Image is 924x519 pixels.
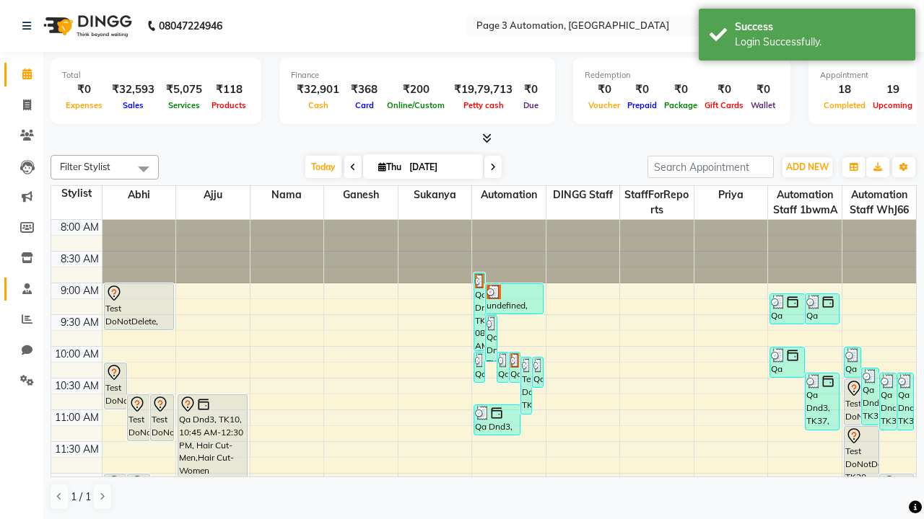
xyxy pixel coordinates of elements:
span: StaffForReports [620,186,694,219]
span: Wallet [747,100,779,110]
div: Redemption [585,69,779,81]
div: Qa Dnd3, TK28, 10:05 AM-10:35 AM, Hair cut Below 12 years (Boy) [510,352,520,382]
div: undefined, TK21, 09:00 AM-09:30 AM, Hair cut Below 12 years (Boy) [486,284,543,314]
div: ₹200 [383,81,448,98]
div: Test DoNotDelete, TK14, 09:00 AM-09:45 AM, Hair Cut-Men [105,284,173,329]
div: Test DoNotDelete, TK11, 10:15 AM-11:00 AM, Hair Cut-Men [105,363,126,409]
div: Finance [291,69,544,81]
div: 9:00 AM [58,283,102,298]
div: ₹32,901 [291,81,345,98]
span: Priya [694,186,768,204]
div: ₹0 [585,81,624,98]
div: ₹0 [661,81,701,98]
span: Thu [375,161,405,172]
span: Sales [119,100,147,110]
div: Login Successfully. [735,35,905,50]
div: 11:00 AM [52,410,102,425]
span: Sukanya [398,186,472,204]
span: Card [352,100,378,110]
div: ₹32,593 [106,81,160,98]
div: 11:30 AM [52,442,102,457]
div: Qa Dnd3, TK23, 09:10 AM-09:40 AM, Hair cut Below 12 years (Boy) [770,294,804,324]
div: Qa Dnd3, TK24, 09:10 AM-09:40 AM, Hair Cut By Expert-Men [806,294,840,324]
span: Completed [820,100,869,110]
div: Test DoNotDelete, TK20, 10:30 AM-11:15 AM, Hair Cut-Men [845,379,860,425]
div: Test DoNotDelete, TK04, 10:45 AM-11:30 AM, Hair Cut-Men [128,395,149,440]
div: ₹5,075 [160,81,208,98]
div: 9:30 AM [58,315,102,330]
span: Abhi [103,186,176,204]
div: Qa Dnd3, TK22, 08:50 AM-10:05 AM, Hair Cut By Expert-Men,Hair Cut-Men [474,273,484,350]
div: ₹0 [701,81,747,98]
span: Services [165,100,204,110]
span: DINGG Staff [546,186,620,204]
span: Gift Cards [701,100,747,110]
span: ADD NEW [786,161,829,172]
b: 08047224946 [159,6,222,46]
span: Automation [472,186,546,204]
div: Qa Dnd3, TK37, 10:25 AM-11:20 AM, Special Hair Wash- Men [806,373,840,430]
input: 2025-10-02 [405,156,477,178]
div: 8:30 AM [58,252,102,267]
span: Filter Stylist [60,161,110,172]
div: Qa Dnd3, TK36, 10:25 AM-11:20 AM, Special Hair Wash- Men [897,373,913,430]
span: Ajju [176,186,250,204]
span: Ganesh [324,186,398,204]
div: ₹0 [747,81,779,98]
span: Voucher [585,100,624,110]
span: Upcoming [869,100,916,110]
div: Success [735,19,905,35]
div: ₹19,79,713 [448,81,518,98]
span: Petty cash [460,100,507,110]
div: 10:00 AM [52,347,102,362]
span: Prepaid [624,100,661,110]
span: 1 / 1 [71,489,91,505]
div: 19 [869,81,916,98]
img: logo [37,6,136,46]
div: Qa Dnd3, TK25, 09:30 AM-10:15 AM, Hair Cut-Men [486,316,496,361]
div: 18 [820,81,869,98]
div: Test DoNotDelete, TK16, 10:45 AM-11:30 AM, Hair Cut-Men [151,395,173,440]
span: Package [661,100,701,110]
div: ₹368 [345,81,383,98]
div: ₹0 [518,81,544,98]
div: Qa Dnd3, TK34, 10:20 AM-11:15 AM, Special Hair Wash- Men [862,368,878,425]
span: Automation Staff 1bwmA [768,186,842,219]
span: Due [520,100,542,110]
div: Qa Dnd3, TK30, 10:05 AM-10:35 AM, Hair cut Below 12 years (Boy) [497,352,507,382]
span: Automation Staff WhJ66 [842,186,916,219]
div: ₹118 [208,81,250,98]
div: Stylist [51,186,102,201]
div: Qa Dnd3, TK35, 10:25 AM-11:20 AM, Special Hair Wash- Men [880,373,896,430]
input: Search Appointment [648,156,774,178]
div: Qa Dnd3, TK26, 10:00 AM-10:30 AM, Hair cut Below 12 years (Boy) [845,347,860,377]
div: 10:30 AM [52,378,102,394]
div: Total [62,69,250,81]
span: Cash [305,100,332,110]
div: Qa Dnd3, TK10, 10:45 AM-12:30 PM, Hair Cut-Men,Hair Cut-Women [178,395,247,504]
div: ₹0 [62,81,106,98]
button: ADD NEW [783,157,832,177]
span: Expenses [62,100,106,110]
span: Online/Custom [383,100,448,110]
div: 8:00 AM [58,220,102,235]
div: Qa Dnd3, TK27, 10:00 AM-10:30 AM, Hair cut Below 12 years (Boy) [770,347,804,377]
div: Test DoNotDelete, TK33, 10:10 AM-11:05 AM, Special Hair Wash- Men [521,358,531,414]
div: Qa Dnd3, TK31, 10:10 AM-10:40 AM, Hair cut Below 12 years (Boy) [533,358,543,387]
div: 12:00 PM [53,474,102,489]
span: Nama [250,186,324,204]
span: Products [208,100,250,110]
div: Qa Dnd3, TK38, 10:55 AM-11:25 AM, Hair cut Below 12 years (Boy) [474,405,520,435]
div: Test DoNotDelete, TK20, 11:15 AM-12:15 PM, Hair Cut-Women [845,427,879,488]
span: Today [305,156,341,178]
div: Qa Dnd3, TK29, 10:05 AM-10:35 AM, Hair cut Below 12 years (Boy) [474,352,484,382]
div: ₹0 [624,81,661,98]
